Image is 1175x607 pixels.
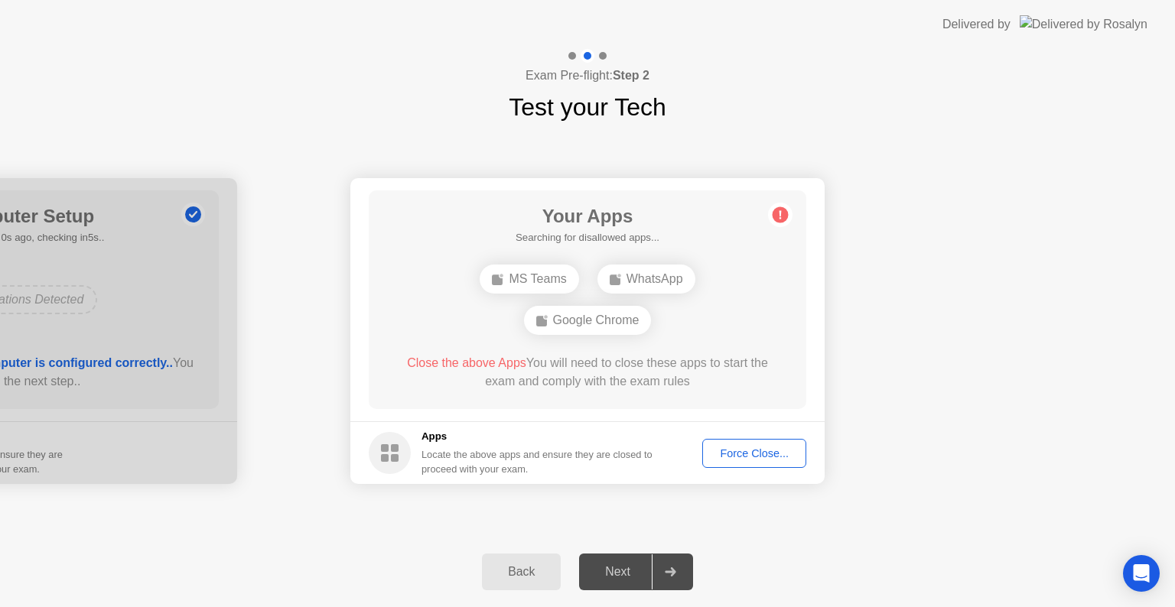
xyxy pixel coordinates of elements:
b: Step 2 [613,69,649,82]
div: Force Close... [708,447,801,459]
button: Back [482,553,561,590]
div: Open Intercom Messenger [1123,555,1160,592]
div: MS Teams [480,265,578,294]
h5: Apps [422,429,653,444]
h5: Searching for disallowed apps... [516,230,659,245]
h4: Exam Pre-flight: [526,67,649,85]
button: Force Close... [702,439,806,468]
h1: Test your Tech [509,89,666,125]
span: Close the above Apps [407,356,526,369]
div: You will need to close these apps to start the exam and comply with the exam rules [391,354,785,391]
div: Locate the above apps and ensure they are closed to proceed with your exam. [422,447,653,476]
div: WhatsApp [597,265,695,294]
div: Google Chrome [524,306,652,335]
img: Delivered by Rosalyn [1020,15,1147,33]
div: Back [487,565,556,579]
div: Next [584,565,652,579]
button: Next [579,553,693,590]
h1: Your Apps [516,203,659,230]
div: Delivered by [942,15,1011,34]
